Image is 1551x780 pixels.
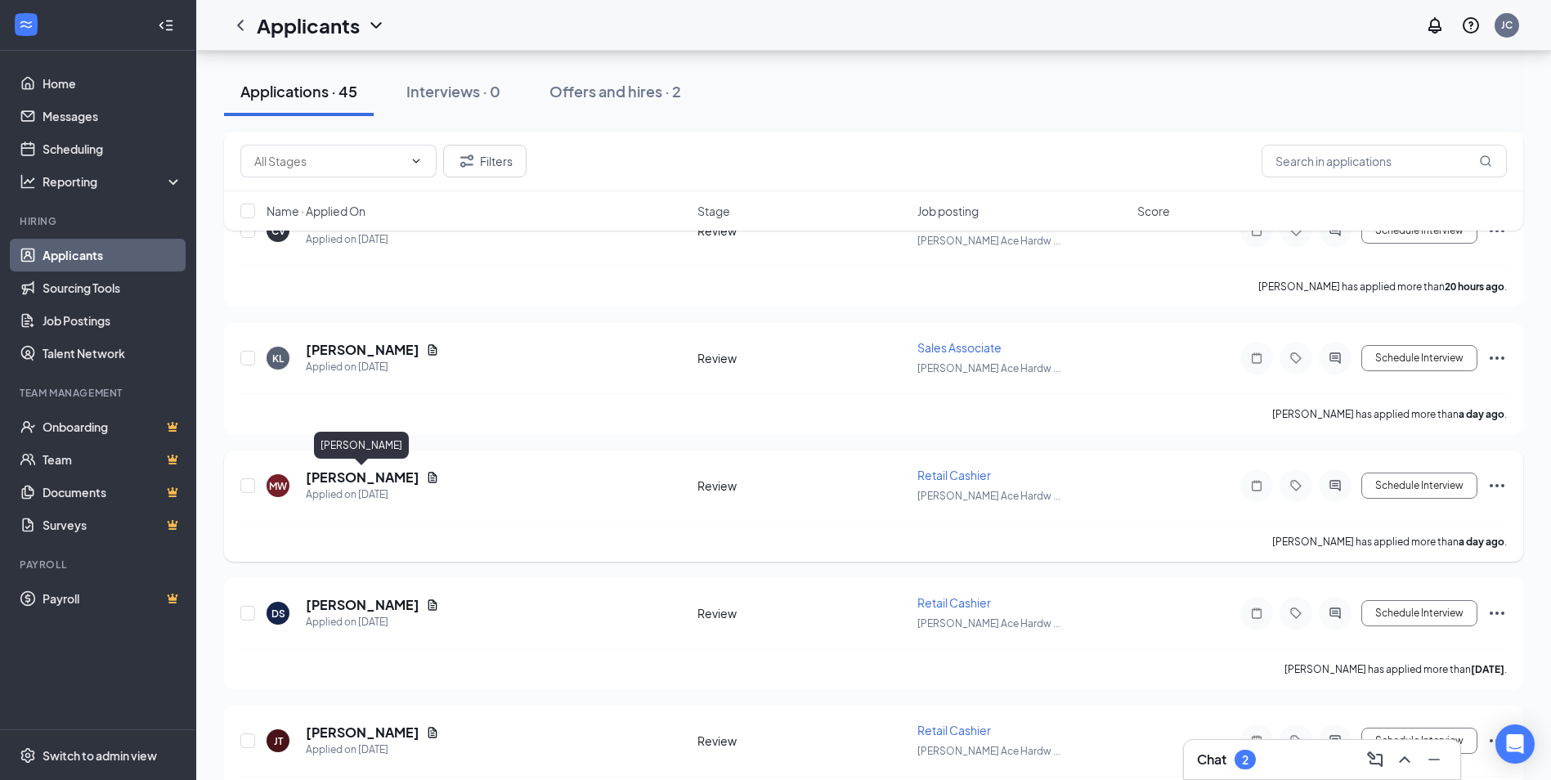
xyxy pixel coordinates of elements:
[697,605,908,621] div: Review
[917,490,1060,502] span: [PERSON_NAME] Ace Hardw ...
[1325,352,1345,365] svg: ActiveChat
[314,432,409,459] div: [PERSON_NAME]
[306,359,439,375] div: Applied on [DATE]
[1459,408,1504,420] b: a day ago
[426,598,439,612] svg: Document
[43,509,182,541] a: SurveysCrown
[257,11,360,39] h1: Applicants
[1247,352,1266,365] svg: Note
[43,337,182,370] a: Talent Network
[917,340,1002,355] span: Sales Associate
[269,479,287,493] div: MW
[1137,203,1170,219] span: Score
[1495,724,1535,764] div: Open Intercom Messenger
[1325,734,1345,747] svg: ActiveChat
[1471,663,1504,675] b: [DATE]
[1258,280,1507,294] p: [PERSON_NAME] has applied more than .
[240,81,357,101] div: Applications · 45
[1487,731,1507,751] svg: Ellipses
[254,152,403,170] input: All Stages
[1479,155,1492,168] svg: MagnifyingGlass
[426,471,439,484] svg: Document
[43,239,182,271] a: Applicants
[1501,18,1513,32] div: JC
[1395,750,1414,769] svg: ChevronUp
[20,214,179,228] div: Hiring
[1272,407,1507,421] p: [PERSON_NAME] has applied more than .
[697,203,730,219] span: Stage
[1247,734,1266,747] svg: Note
[43,304,182,337] a: Job Postings
[1487,603,1507,623] svg: Ellipses
[1424,750,1444,769] svg: Minimize
[917,203,979,219] span: Job posting
[1392,746,1418,773] button: ChevronUp
[43,100,182,132] a: Messages
[549,81,681,101] div: Offers and hires · 2
[43,271,182,304] a: Sourcing Tools
[1262,145,1507,177] input: Search in applications
[271,607,285,621] div: DS
[306,724,419,742] h5: [PERSON_NAME]
[1425,16,1445,35] svg: Notifications
[274,734,283,748] div: JT
[306,596,419,614] h5: [PERSON_NAME]
[1361,600,1477,626] button: Schedule Interview
[406,81,500,101] div: Interviews · 0
[1247,479,1266,492] svg: Note
[43,410,182,443] a: OnboardingCrown
[410,155,423,168] svg: ChevronDown
[697,733,908,749] div: Review
[43,67,182,100] a: Home
[1362,746,1388,773] button: ComposeMessage
[1361,345,1477,371] button: Schedule Interview
[1445,280,1504,293] b: 20 hours ago
[1286,352,1306,365] svg: Tag
[1284,662,1507,676] p: [PERSON_NAME] has applied more than .
[917,745,1060,757] span: [PERSON_NAME] Ace Hardw ...
[1421,746,1447,773] button: Minimize
[267,203,365,219] span: Name · Applied On
[426,726,439,739] svg: Document
[1247,607,1266,620] svg: Note
[457,151,477,171] svg: Filter
[426,343,439,356] svg: Document
[1361,473,1477,499] button: Schedule Interview
[1487,476,1507,495] svg: Ellipses
[917,468,991,482] span: Retail Cashier
[1272,535,1507,549] p: [PERSON_NAME] has applied more than .
[1286,607,1306,620] svg: Tag
[697,350,908,366] div: Review
[43,582,182,615] a: PayrollCrown
[1361,728,1477,754] button: Schedule Interview
[1461,16,1481,35] svg: QuestionInfo
[43,132,182,165] a: Scheduling
[917,362,1060,374] span: [PERSON_NAME] Ace Hardw ...
[917,617,1060,630] span: [PERSON_NAME] Ace Hardw ...
[1325,607,1345,620] svg: ActiveChat
[1459,536,1504,548] b: a day ago
[1487,348,1507,368] svg: Ellipses
[43,173,183,190] div: Reporting
[1197,751,1226,769] h3: Chat
[1242,753,1248,767] div: 2
[43,476,182,509] a: DocumentsCrown
[20,173,36,190] svg: Analysis
[20,558,179,572] div: Payroll
[158,17,174,34] svg: Collapse
[43,443,182,476] a: TeamCrown
[1365,750,1385,769] svg: ComposeMessage
[306,742,439,758] div: Applied on [DATE]
[272,352,284,365] div: KL
[443,145,527,177] button: Filter Filters
[697,477,908,494] div: Review
[20,386,179,400] div: Team Management
[306,486,439,503] div: Applied on [DATE]
[1286,479,1306,492] svg: Tag
[43,747,157,764] div: Switch to admin view
[306,468,419,486] h5: [PERSON_NAME]
[231,16,250,35] svg: ChevronLeft
[306,341,419,359] h5: [PERSON_NAME]
[1286,734,1306,747] svg: Tag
